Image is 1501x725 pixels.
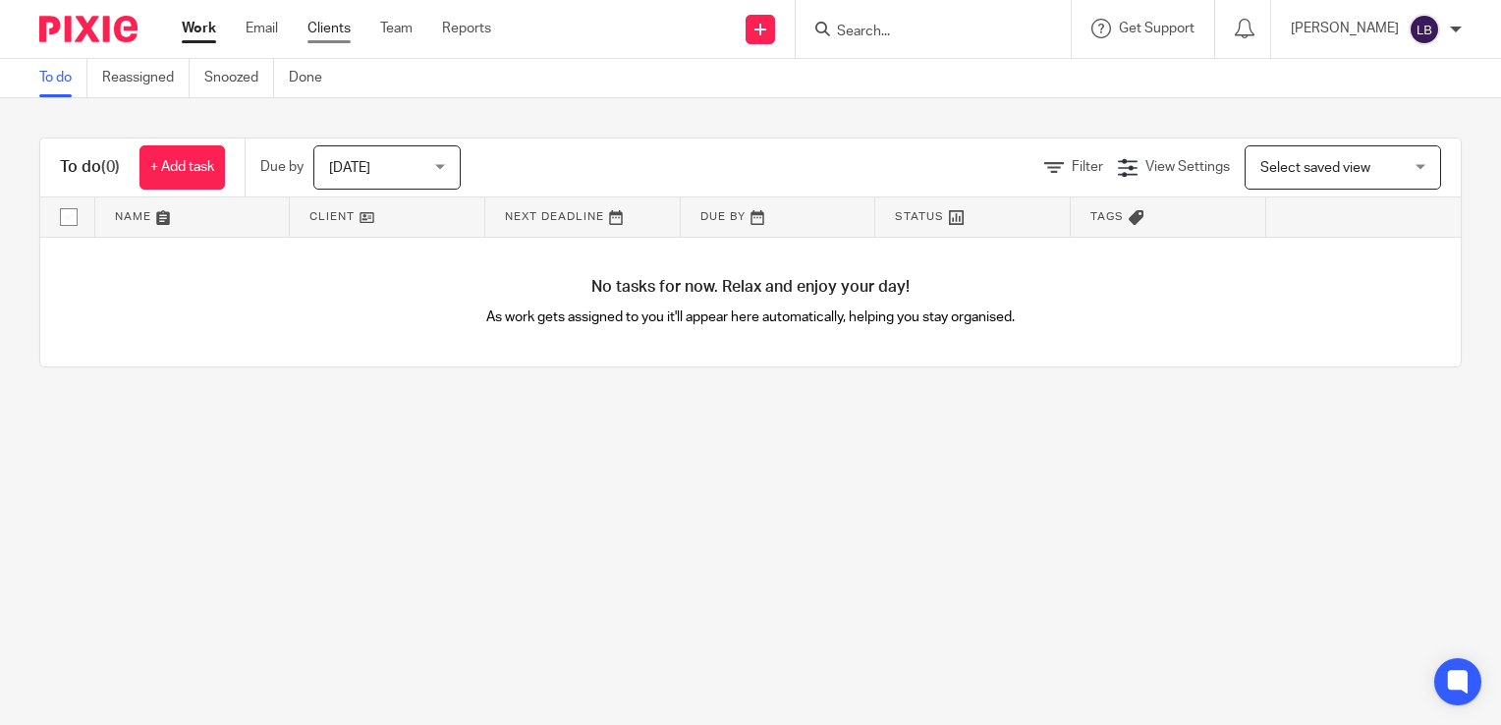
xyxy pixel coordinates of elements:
[289,59,337,97] a: Done
[60,157,120,178] h1: To do
[1119,22,1195,35] span: Get Support
[1260,161,1370,175] span: Select saved view
[39,16,138,42] img: Pixie
[442,19,491,38] a: Reports
[1090,211,1124,222] span: Tags
[39,59,87,97] a: To do
[835,24,1012,41] input: Search
[101,159,120,175] span: (0)
[246,19,278,38] a: Email
[182,19,216,38] a: Work
[1409,14,1440,45] img: svg%3E
[260,157,304,177] p: Due by
[139,145,225,190] a: + Add task
[40,277,1461,298] h4: No tasks for now. Relax and enjoy your day!
[102,59,190,97] a: Reassigned
[1291,19,1399,38] p: [PERSON_NAME]
[307,19,351,38] a: Clients
[329,161,370,175] span: [DATE]
[380,19,413,38] a: Team
[1072,160,1103,174] span: Filter
[204,59,274,97] a: Snoozed
[396,307,1106,327] p: As work gets assigned to you it'll appear here automatically, helping you stay organised.
[1145,160,1230,174] span: View Settings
